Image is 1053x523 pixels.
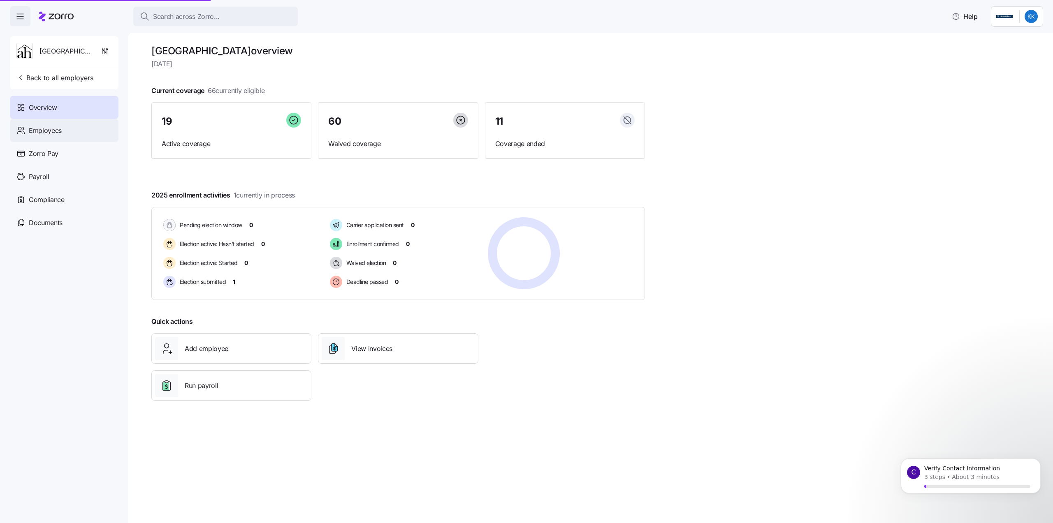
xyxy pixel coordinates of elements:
[208,86,265,96] span: 66 currently eligible
[344,240,399,248] span: Enrollment confirmed
[1025,10,1038,23] img: a3a25d912f4250f7f4b486e2b497557c
[393,259,397,267] span: 0
[234,190,295,200] span: 1 currently in process
[996,12,1013,21] img: Employer logo
[344,259,386,267] span: Waived election
[29,126,62,136] span: Employees
[945,8,984,25] button: Help
[495,116,503,126] span: 11
[328,116,341,126] span: 60
[29,195,65,205] span: Compliance
[10,165,118,188] a: Payroll
[29,149,58,159] span: Zorro Pay
[151,190,295,200] span: 2025 enrollment activities
[13,70,97,86] button: Back to all employers
[151,86,265,96] span: Current coverage
[162,139,301,149] span: Active coverage
[39,46,91,56] span: [GEOGRAPHIC_DATA]
[177,221,242,229] span: Pending election window
[29,172,49,182] span: Payroll
[952,12,978,21] span: Help
[153,12,220,22] span: Search across Zorro...
[151,316,193,327] span: Quick actions
[406,240,410,248] span: 0
[344,278,388,286] span: Deadline passed
[177,278,226,286] span: Election submitted
[351,344,392,354] span: View invoices
[411,221,415,229] span: 0
[151,59,645,69] span: [DATE]
[261,240,265,248] span: 0
[10,142,118,165] a: Zorro Pay
[29,218,63,228] span: Documents
[177,259,237,267] span: Election active: Started
[133,7,298,26] button: Search across Zorro...
[328,139,468,149] span: Waived coverage
[185,381,218,391] span: Run payroll
[888,449,1053,519] iframe: Intercom notifications message
[395,278,399,286] span: 0
[10,119,118,142] a: Employees
[244,259,248,267] span: 0
[10,211,118,234] a: Documents
[10,96,118,119] a: Overview
[185,344,228,354] span: Add employee
[29,102,57,113] span: Overview
[151,44,645,57] h1: [GEOGRAPHIC_DATA] overview
[16,73,93,83] span: Back to all employers
[10,188,118,211] a: Compliance
[162,116,172,126] span: 19
[249,221,253,229] span: 0
[233,278,235,286] span: 1
[495,139,635,149] span: Coverage ended
[344,221,404,229] span: Carrier application sent
[177,240,254,248] span: Election active: Hasn't started
[17,43,32,60] img: Employer logo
